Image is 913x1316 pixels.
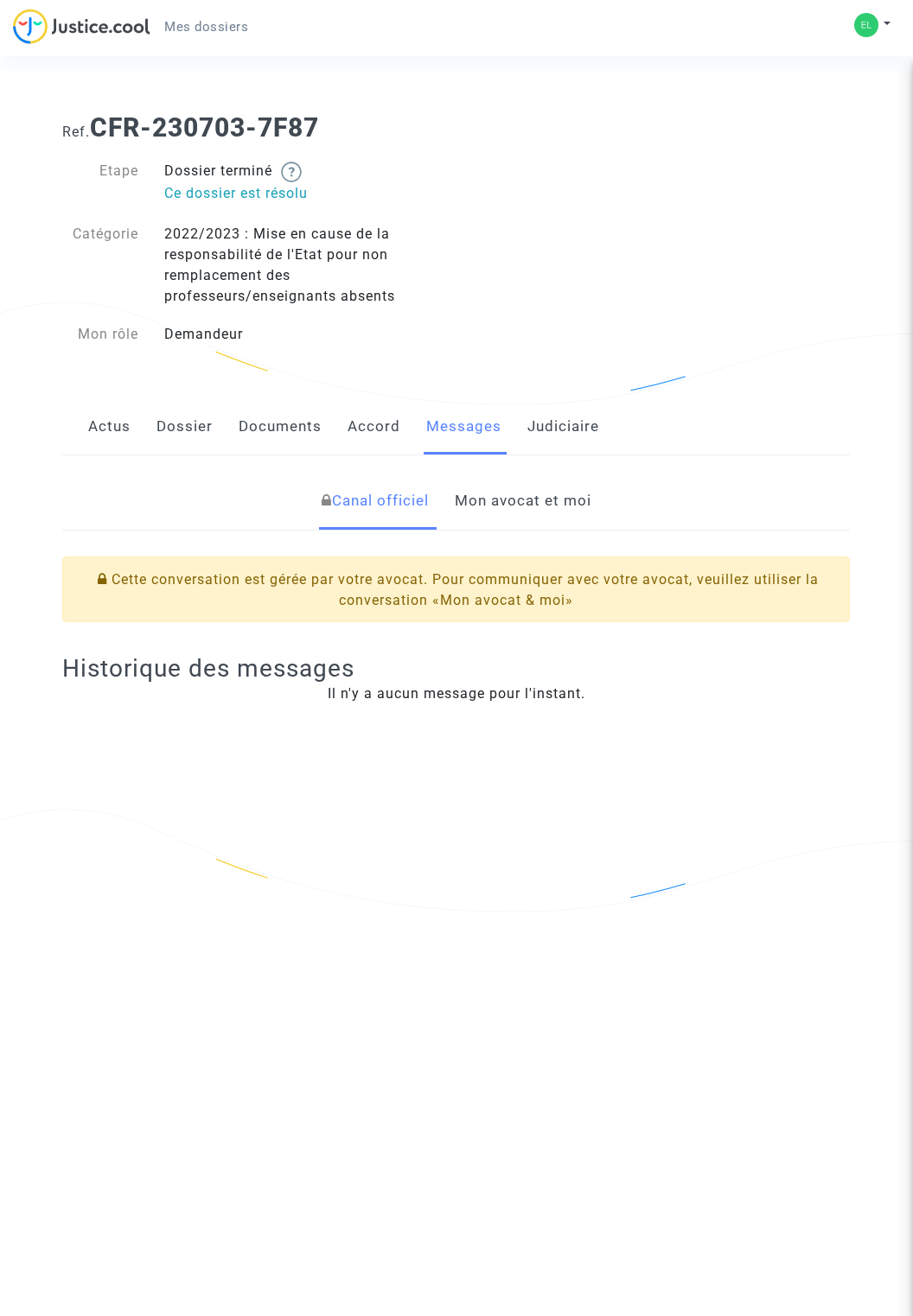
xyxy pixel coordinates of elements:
span: Ref. [62,124,90,140]
div: Dossier terminé [151,161,456,207]
a: Mes dossiers [150,14,262,40]
a: Documents [239,398,322,455]
img: help.svg [281,162,302,182]
div: Etape [49,161,151,207]
span: Mes dossiers [164,19,248,35]
div: Mon rôle [49,324,151,345]
a: Accord [348,398,400,455]
a: Actus [88,398,131,455]
div: 2022/2023 : Mise en cause de la responsabilité de l'Etat pour non remplacement des professeurs/en... [151,224,456,307]
div: Cette conversation est gérée par votre avocat. Pour communiquer avec votre avocat, veuillez utili... [62,556,850,622]
img: 58d959cee4dc2234f07920d1fe5e5f93 [854,13,878,37]
b: CFR-230703-7F87 [90,112,319,143]
a: Messages [426,398,501,455]
a: Canal officiel [322,473,429,530]
div: Il n'y a aucun message pour l'instant. [62,683,850,704]
a: Judiciaire [527,398,599,455]
p: Ce dossier est résolu [164,182,444,204]
div: Catégorie [49,224,151,307]
img: jc-logo.svg [13,9,150,44]
a: Dossier [156,398,213,455]
h2: Historique des messages [62,653,850,683]
a: Mon avocat et moi [455,473,591,530]
div: Demandeur [151,324,456,345]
